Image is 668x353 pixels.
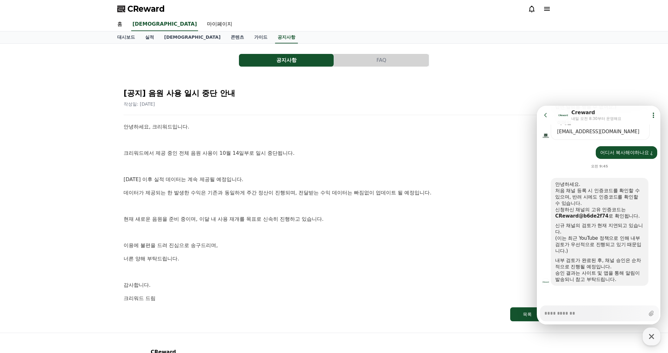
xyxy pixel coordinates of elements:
[124,149,544,157] p: 크리워드에서 제공 중인 전체 음원 사용이 10월 14일부로 일시 중단됩니다.
[124,307,544,321] a: 목록
[124,281,544,289] p: 감사합니다.
[112,31,140,43] a: 대시보드
[249,31,273,43] a: 가이드
[523,311,532,317] div: 목록
[226,31,249,43] a: 콘텐츠
[127,4,165,14] span: CReward
[202,18,237,31] a: 마이페이지
[124,88,544,98] h2: [공지] 음원 사용 일시 중단 안내
[124,255,544,263] p: 너른 양해 부탁드립니다.
[117,4,165,14] a: CReward
[131,18,198,31] a: [DEMOGRAPHIC_DATA]
[124,101,155,107] span: 작성일: [DATE]
[124,241,544,250] p: 이용에 불편을 드려 진심으로 송구드리며,
[124,294,544,303] p: 크리워드 드림
[124,123,544,131] p: 안녕하세요, 크리워드입니다.
[537,106,660,324] iframe: Channel chat
[159,31,226,43] a: [DEMOGRAPHIC_DATA]
[140,31,159,43] a: 실적
[334,54,429,67] button: FAQ
[124,215,544,223] p: 현재 새로운 음원을 준비 중이며, 이달 내 사용 재개를 목표로 신속히 진행하고 있습니다.
[239,54,334,67] button: 공지사항
[124,189,544,197] p: 데이터가 제공되는 한 발생한 수익은 기존과 동일하게 주간 정산이 진행되며, 전달받는 수익 데이터는 빠짐없이 업데이트 될 예정입니다.
[510,307,544,321] button: 목록
[275,31,298,43] a: 공지사항
[112,18,127,31] a: 홈
[124,175,544,184] p: [DATE] 이후 실적 데이터는 계속 제공될 예정입니다.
